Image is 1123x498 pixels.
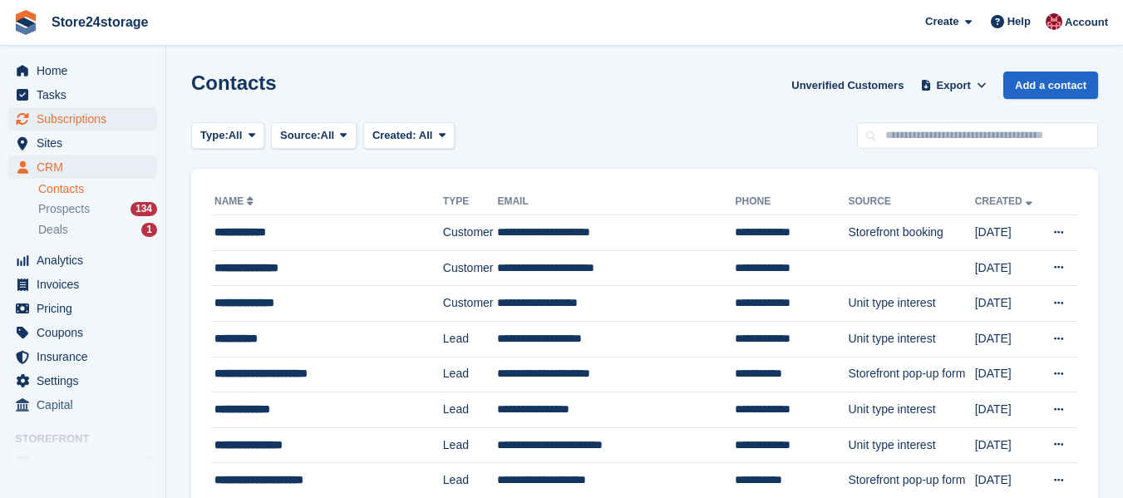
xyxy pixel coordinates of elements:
a: menu [8,155,157,179]
th: Type [443,189,498,215]
a: menu [8,345,157,368]
span: CRM [37,155,136,179]
a: menu [8,393,157,417]
a: menu [8,451,157,475]
span: Help [1007,13,1031,30]
td: [DATE] [975,250,1041,286]
span: Create [925,13,958,30]
td: Lead [443,427,498,463]
div: 1 [141,223,157,237]
a: menu [8,83,157,106]
span: Tasks [37,83,136,106]
a: Deals 1 [38,221,157,239]
span: Account [1065,14,1108,31]
td: Lead [443,357,498,392]
a: Store24storage [45,8,155,36]
th: Email [497,189,735,215]
td: [DATE] [975,321,1041,357]
h1: Contacts [191,71,277,94]
td: [DATE] [975,392,1041,428]
td: [DATE] [975,427,1041,463]
td: [DATE] [975,215,1041,251]
td: Storefront pop-up form [848,357,974,392]
td: [DATE] [975,286,1041,322]
span: All [229,127,243,144]
span: Settings [37,369,136,392]
span: Export [937,77,971,94]
td: [DATE] [975,357,1041,392]
span: Online Store [37,451,136,475]
td: Customer [443,215,498,251]
button: Export [917,71,990,99]
a: menu [8,369,157,392]
a: menu [8,107,157,131]
a: Contacts [38,181,157,197]
td: Lead [443,392,498,428]
span: Home [37,59,136,82]
span: Pricing [37,297,136,320]
span: Storefront [15,431,165,447]
a: Prospects 134 [38,200,157,218]
span: Sites [37,131,136,155]
td: Customer [443,286,498,322]
span: All [321,127,335,144]
a: Preview store [137,453,157,473]
button: Type: All [191,122,264,150]
span: Type: [200,127,229,144]
td: Unit type interest [848,321,974,357]
a: Name [214,195,257,207]
span: All [419,129,433,141]
a: menu [8,321,157,344]
button: Source: All [271,122,357,150]
a: menu [8,131,157,155]
span: Deals [38,222,68,238]
span: Analytics [37,249,136,272]
td: Customer [443,250,498,286]
img: Mandy Huges [1046,13,1062,30]
span: Created: [372,129,416,141]
td: Storefront booking [848,215,974,251]
a: Unverified Customers [785,71,910,99]
td: Unit type interest [848,286,974,322]
td: Lead [443,321,498,357]
th: Source [848,189,974,215]
td: Unit type interest [848,392,974,428]
span: Prospects [38,201,90,217]
a: menu [8,249,157,272]
div: 134 [131,202,157,216]
a: Created [975,195,1036,207]
button: Created: All [363,122,455,150]
span: Capital [37,393,136,417]
img: stora-icon-8386f47178a22dfd0bd8f6a31ec36ba5ce8667c1dd55bd0f319d3a0aa187defe.svg [13,10,38,35]
span: Subscriptions [37,107,136,131]
a: menu [8,297,157,320]
span: Invoices [37,273,136,296]
th: Phone [735,189,848,215]
span: Source: [280,127,320,144]
a: Add a contact [1003,71,1098,99]
a: menu [8,273,157,296]
td: Unit type interest [848,427,974,463]
a: menu [8,59,157,82]
span: Insurance [37,345,136,368]
span: Coupons [37,321,136,344]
